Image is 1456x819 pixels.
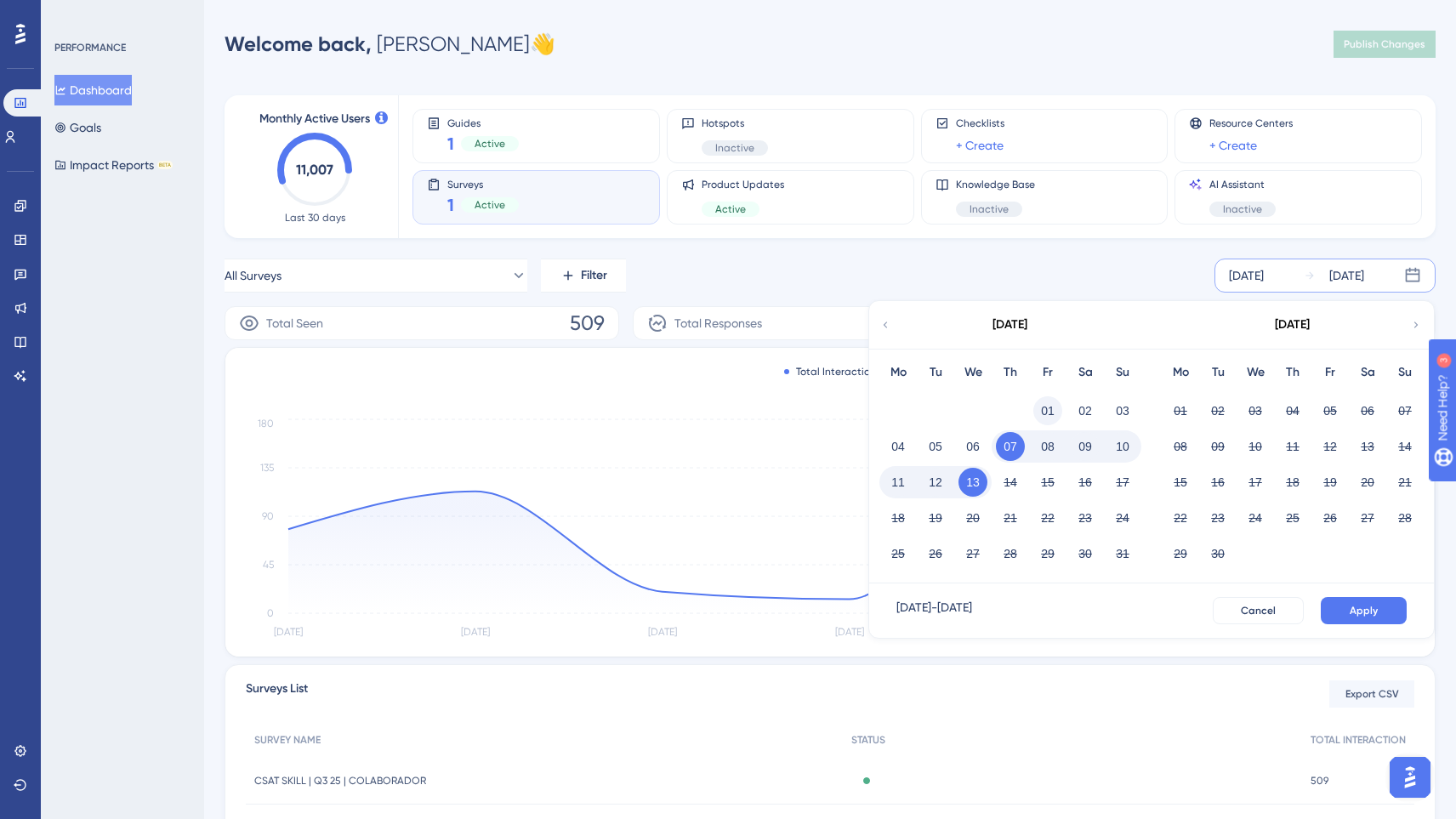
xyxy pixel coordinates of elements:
[1316,396,1345,425] button: 05
[702,117,768,130] span: Hotspots
[1203,468,1232,497] button: 16
[1108,396,1137,425] button: 03
[254,733,321,747] span: SURVEY NAME
[835,626,864,638] tspan: [DATE]
[1162,362,1199,383] div: Mo
[956,117,1004,130] span: Checklists
[1033,539,1062,568] button: 29
[1033,396,1062,425] button: 01
[884,503,913,532] button: 18
[1237,362,1274,383] div: We
[570,310,605,337] span: 509
[1278,503,1307,532] button: 25
[118,9,123,22] div: 3
[1203,503,1232,532] button: 23
[1241,468,1270,497] button: 17
[648,626,677,638] tspan: [DATE]
[921,432,950,461] button: 05
[884,539,913,568] button: 25
[1166,503,1195,532] button: 22
[1166,396,1195,425] button: 01
[263,559,274,571] tspan: 45
[246,679,308,709] span: Surveys List
[447,178,519,190] span: Surveys
[921,503,950,532] button: 19
[1209,135,1257,156] a: + Create
[1278,468,1307,497] button: 18
[917,362,954,383] div: Tu
[1071,539,1100,568] button: 30
[1391,468,1419,497] button: 21
[956,135,1004,156] a: + Create
[1334,31,1436,58] button: Publish Changes
[54,112,101,143] button: Goals
[225,31,555,58] div: [PERSON_NAME] 👋
[1350,604,1378,617] span: Apply
[541,259,626,293] button: Filter
[1108,503,1137,532] button: 24
[1029,362,1066,383] div: Fr
[1329,680,1414,708] button: Export CSV
[447,117,519,128] span: Guides
[1241,396,1270,425] button: 03
[1223,202,1262,216] span: Inactive
[1241,432,1270,461] button: 10
[784,365,876,378] div: Total Interaction
[992,315,1027,335] div: [DATE]
[879,362,917,383] div: Mo
[267,607,274,619] tspan: 0
[1278,396,1307,425] button: 04
[674,313,762,333] span: Total Responses
[258,418,274,429] tspan: 180
[581,265,607,286] span: Filter
[958,432,987,461] button: 06
[1385,752,1436,803] iframe: UserGuiding AI Assistant Launcher
[1033,468,1062,497] button: 15
[1213,597,1304,624] button: Cancel
[1241,604,1276,617] span: Cancel
[1203,539,1232,568] button: 30
[262,510,274,522] tspan: 90
[884,432,913,461] button: 04
[1104,362,1141,383] div: Su
[921,539,950,568] button: 26
[1386,362,1424,383] div: Su
[447,132,454,156] span: 1
[1033,503,1062,532] button: 22
[1311,362,1349,383] div: Fr
[1108,432,1137,461] button: 10
[1391,503,1419,532] button: 28
[1071,503,1100,532] button: 23
[260,462,274,474] tspan: 135
[1166,432,1195,461] button: 08
[1353,396,1382,425] button: 06
[996,468,1025,497] button: 14
[475,198,505,212] span: Active
[1316,432,1345,461] button: 12
[954,362,992,383] div: We
[1199,362,1237,383] div: Tu
[715,202,746,216] span: Active
[1229,265,1264,286] div: [DATE]
[1353,503,1382,532] button: 27
[447,193,454,217] span: 1
[1033,432,1062,461] button: 08
[1066,362,1104,383] div: Sa
[157,161,173,169] div: BETA
[1274,362,1311,383] div: Th
[1209,178,1276,191] span: AI Assistant
[1311,774,1328,788] span: 509
[1166,539,1195,568] button: 29
[1391,432,1419,461] button: 14
[1316,503,1345,532] button: 26
[958,539,987,568] button: 27
[715,141,754,155] span: Inactive
[1203,396,1232,425] button: 02
[1316,468,1345,497] button: 19
[702,178,784,191] span: Product Updates
[958,468,987,497] button: 13
[274,626,303,638] tspan: [DATE]
[225,265,282,286] span: All Surveys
